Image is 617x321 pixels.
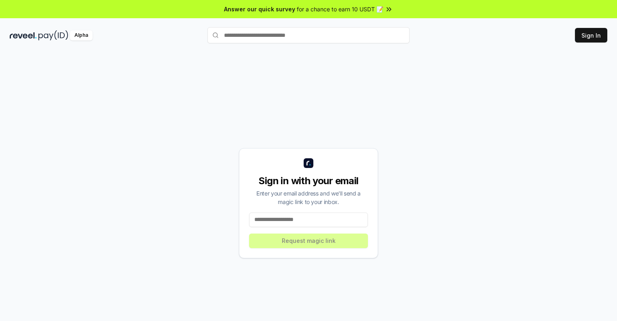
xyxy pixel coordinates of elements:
[249,174,368,187] div: Sign in with your email
[297,5,383,13] span: for a chance to earn 10 USDT 📝
[70,30,93,40] div: Alpha
[249,189,368,206] div: Enter your email address and we’ll send a magic link to your inbox.
[38,30,68,40] img: pay_id
[304,158,313,168] img: logo_small
[224,5,295,13] span: Answer our quick survey
[575,28,607,43] button: Sign In
[10,30,37,40] img: reveel_dark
